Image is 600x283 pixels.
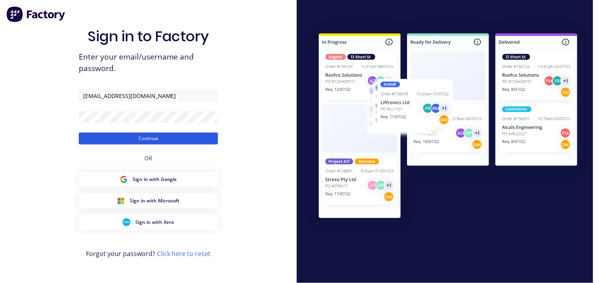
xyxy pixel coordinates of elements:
[79,193,218,208] button: Microsoft Sign inSign in with Microsoft
[79,215,218,230] button: Xero Sign inSign in with Xero
[88,28,209,45] h1: Sign in to Factory
[79,90,218,102] input: Email/Username
[79,172,218,187] button: Google Sign inSign in with Google
[120,175,128,183] img: Google Sign in
[135,219,174,226] span: Sign in with Xero
[6,6,66,22] img: Factory
[303,19,594,235] img: Sign in
[117,197,125,205] img: Microsoft Sign in
[132,176,177,183] span: Sign in with Google
[144,144,152,172] div: OR
[157,249,211,258] a: Click here to reset
[86,249,211,258] span: Forgot your password?
[79,51,218,74] span: Enter your email/username and password.
[130,197,179,204] span: Sign in with Microsoft
[123,218,131,226] img: Xero Sign in
[79,133,218,144] button: Continue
